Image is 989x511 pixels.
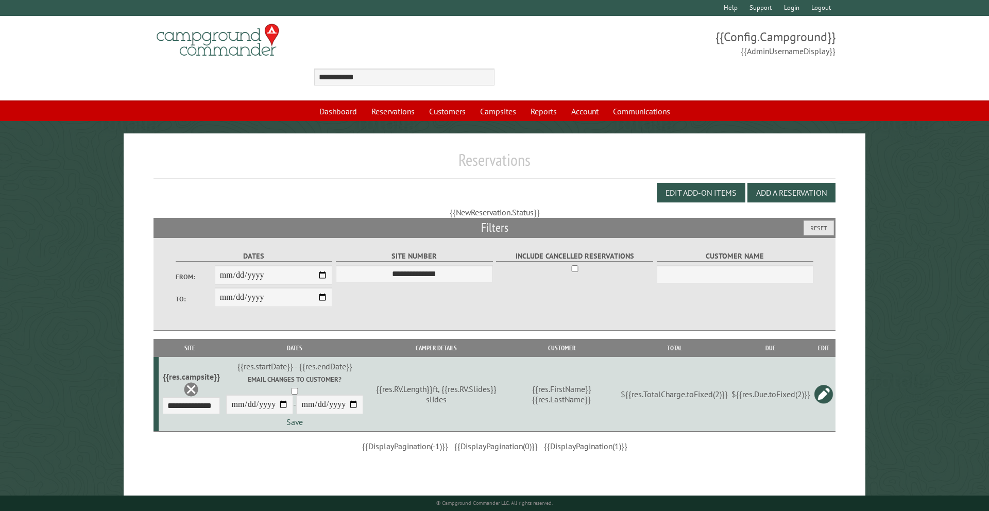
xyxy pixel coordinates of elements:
a: Account [565,101,605,121]
th: Total [619,339,729,357]
span: {{DisplayPagination(0)}} [454,441,538,451]
h1: Reservations [154,150,836,178]
button: Add a Reservation [747,183,835,202]
th: Site [159,339,221,357]
td: ${{res.Due.toFixed(2)}} [730,357,812,432]
div: {{res.startDate}} - {{res.endDate}} [223,361,367,371]
span: {{DisplayPagination(1)}} [544,441,627,451]
small: © Campground Commander LLC. All rights reserved. [436,500,553,506]
button: Edit Add-on Items [657,183,745,202]
div: {{res.campsite}} [163,371,220,382]
a: Reservations [365,101,421,121]
div: - [223,374,367,427]
span: {{Config.Campground}} {{AdminUsernameDisplay}} [494,28,835,57]
label: Email changes to customer? [223,374,367,384]
label: Dates [176,250,333,262]
th: Camper Details [368,339,504,357]
a: Campsites [474,101,522,121]
th: Due [730,339,812,357]
label: From: [176,272,215,282]
th: Dates [221,339,368,357]
img: Campground Commander [154,20,282,60]
h2: Filters [154,218,836,237]
a: Reports [524,101,563,121]
td: {{res.FirstName}} {{res.LastName}} [504,357,620,432]
label: Include Cancelled Reservations [496,250,653,262]
th: Customer [504,339,620,357]
button: Reset [804,220,834,235]
td: ${{res.TotalCharge.toFixed(2)}} [619,357,729,432]
div: {{NewReservation.Status}} [154,207,836,218]
a: Customers [423,101,472,121]
span: {{DisplayPagination(-1)}} [362,441,448,451]
label: To: [176,294,215,304]
th: Edit [812,339,835,357]
a: Save [286,417,303,427]
td: {{res.RV.Length}}ft, {{res.RV.Slides}} slides [368,357,504,432]
a: Dashboard [313,101,363,121]
a: Communications [607,101,676,121]
label: Site Number [336,250,493,262]
label: Customer Name [657,250,814,262]
a: Delete this reservation [183,382,199,397]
